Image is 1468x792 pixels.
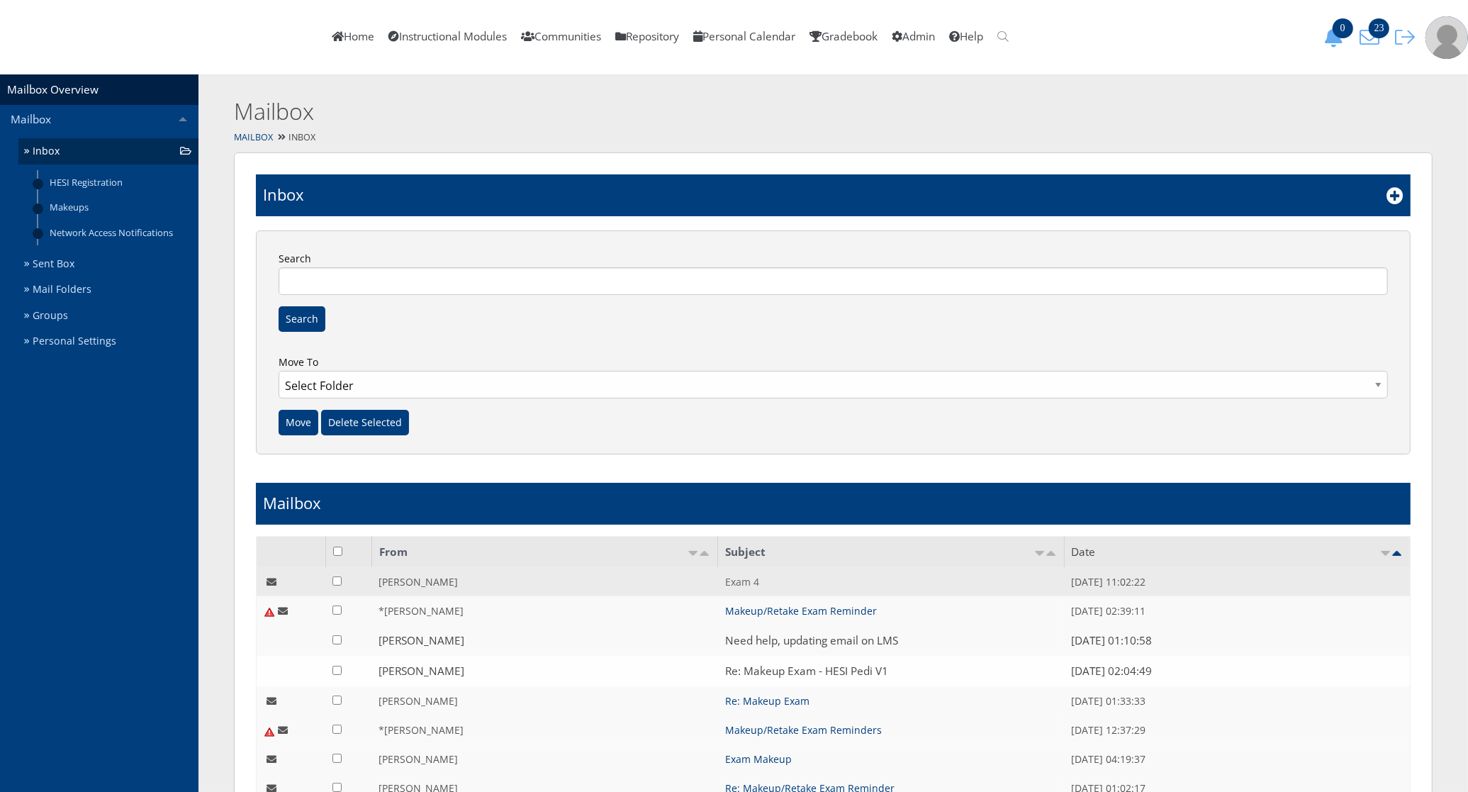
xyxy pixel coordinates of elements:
img: desc_active.png [1391,551,1403,556]
td: [DATE] 11:02:22 [1064,567,1410,596]
a: Network Access Notifications [38,220,198,245]
td: [DATE] 02:04:49 [1064,656,1410,686]
img: asc.png [688,551,699,556]
td: [PERSON_NAME] [371,625,717,656]
a: Mailbox Overview [7,82,99,97]
input: Search [279,267,1388,295]
td: *[PERSON_NAME] [371,715,717,744]
td: [PERSON_NAME] [371,656,717,686]
td: From [371,537,717,568]
td: [DATE] 01:10:58 [1064,625,1410,656]
img: asc.png [1380,551,1391,556]
td: Date [1064,537,1410,568]
td: [DATE] 12:37:29 [1064,715,1410,744]
span: 0 [1333,18,1353,38]
img: urgent.png [264,606,275,618]
div: Inbox [198,128,1468,148]
h2: Mailbox [234,96,1160,128]
a: Exam 4 [725,575,759,589]
a: Re: Makeup Exam - HESI Pedi V1 [725,664,888,679]
a: HESI Registration [38,170,198,195]
a: Need help, updating email on LMS [725,633,898,648]
button: 23 [1355,27,1390,48]
img: desc.png [699,551,710,556]
img: user-profile-default-picture.png [1425,16,1468,59]
i: Add New [1386,187,1403,204]
td: [PERSON_NAME] [371,567,717,596]
td: [PERSON_NAME] [371,744,717,774]
select: Move To [279,371,1388,398]
h1: Mailbox [263,492,321,514]
td: [DATE] 02:39:11 [1064,596,1410,625]
span: 23 [1369,18,1389,38]
a: Makeup/Retake Exam Reminders [725,723,882,737]
td: Subject [718,537,1064,568]
a: Groups [18,303,198,329]
a: Re: Makeup Exam [725,694,809,708]
td: [DATE] 01:33:33 [1064,686,1410,715]
img: urgent.png [264,726,275,737]
label: Search [275,250,1391,295]
td: [PERSON_NAME] [371,686,717,715]
a: 23 [1355,29,1390,44]
a: Sent Box [18,251,198,277]
a: Inbox [18,138,198,164]
a: Makeups [38,195,198,220]
a: Mailbox [234,131,273,143]
td: [DATE] 04:19:37 [1064,744,1410,774]
a: Makeup/Retake Exam Reminder [725,604,877,618]
img: asc.png [1034,551,1046,556]
a: 0 [1319,29,1355,44]
img: desc.png [1046,551,1057,556]
a: Personal Settings [18,328,198,355]
h1: Inbox [263,184,304,206]
a: Mail Folders [18,277,198,303]
label: Move To [275,353,1391,410]
td: *[PERSON_NAME] [371,596,717,625]
a: Exam Makeup [725,752,792,766]
button: 0 [1319,27,1355,48]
